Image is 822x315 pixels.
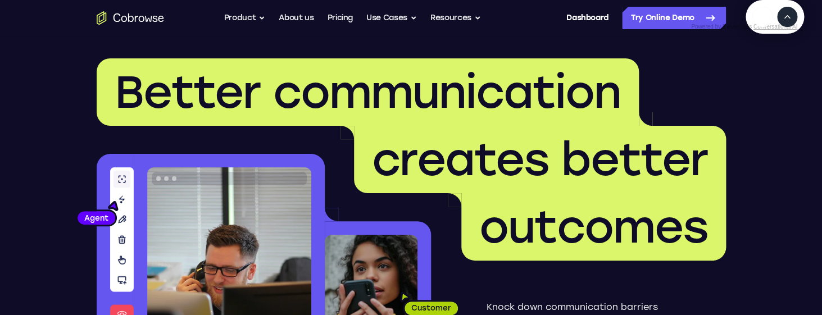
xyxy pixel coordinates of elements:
[479,200,708,254] span: outcomes
[366,7,417,29] button: Use Cases
[327,7,353,29] a: Pricing
[97,11,164,25] a: Go to the home page
[224,7,266,29] button: Product
[279,7,314,29] a: About us
[566,7,608,29] a: Dashboard
[372,133,708,186] span: creates better
[115,65,621,119] span: Better communication
[622,7,726,29] a: Try Online Demo
[430,7,481,29] button: Resources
